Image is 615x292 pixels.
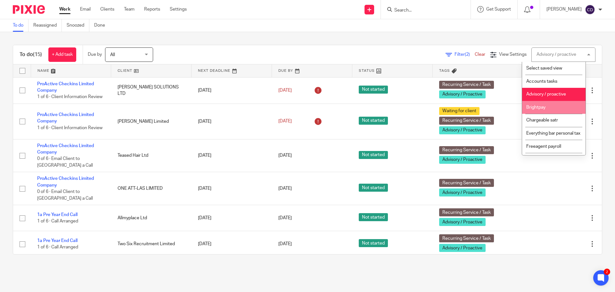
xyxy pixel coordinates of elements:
span: 1 of 6 · Call Arranged [37,219,78,223]
img: svg%3E [585,4,595,15]
a: ProActive Checkins Limited Company [37,82,94,93]
span: [DATE] [278,88,292,93]
td: [DATE] [192,104,272,139]
span: 1 of 6 · Client Information Review [37,126,102,130]
span: Advisory / Proactive [439,156,486,164]
a: ProActive Checkins Limited Company [37,113,94,123]
span: Advisory / Proactive [439,244,486,252]
span: Not started [359,213,388,221]
span: Recurring Service / Task [439,179,494,187]
input: Search [394,8,451,13]
a: Clear [475,52,485,57]
span: Not started [359,86,388,94]
a: ProActive Checkins Limited Company [37,144,94,154]
span: 0 of 6 · Email Client to [GEOGRAPHIC_DATA] a Call [37,157,93,168]
span: Not started [359,184,388,192]
span: Not started [359,117,388,125]
div: 2 [604,269,610,275]
span: (15) [33,52,42,57]
span: Advisory / proactive [526,92,566,96]
span: Advisory / Proactive [439,188,486,196]
td: [PERSON_NAME] Limited [111,104,192,139]
td: [DATE] [192,172,272,205]
span: Select saved view [526,66,562,71]
span: 1 of 6 · Call Arranged [37,245,78,249]
span: Accounts tasks [526,79,557,84]
td: [DATE] [192,205,272,231]
span: Tags [439,69,450,72]
span: Recurring Service / Task [439,81,494,89]
span: Advisory / Proactive [439,90,486,98]
span: [DATE] [278,216,292,220]
span: 0 of 6 · Email Client to [GEOGRAPHIC_DATA] a Call [37,189,93,201]
span: Recurring Service / Task [439,234,494,242]
span: [DATE] [278,154,292,158]
span: Everything bar personal tax [526,131,580,136]
span: [DATE] [278,186,292,191]
a: Email [80,6,91,13]
a: Reassigned [33,19,62,32]
span: Recurring Service / Task [439,146,494,154]
span: Advisory / Proactive [439,126,486,134]
span: View Settings [499,52,527,57]
span: Filter [455,52,475,57]
a: + Add task [48,47,76,62]
a: 1a Pre Year End Call [37,213,78,217]
span: [DATE] [278,242,292,246]
p: [PERSON_NAME] [546,6,582,13]
td: Allmyplace Ltd [111,205,192,231]
a: Done [94,19,110,32]
td: Teased Hair Ltd [111,139,192,172]
span: [DATE] [278,119,292,124]
span: Get Support [486,7,511,12]
a: Reports [144,6,160,13]
span: Recurring Service / Task [439,208,494,216]
span: Chargeable satr [526,118,558,122]
td: [PERSON_NAME] SOLUTIONS LTD [111,77,192,104]
td: ONE ATT-LAS LIMITED [111,172,192,205]
a: ProActive Checkins Limited Company [37,176,94,187]
p: Due by [88,51,102,58]
a: Snoozed [67,19,89,32]
a: Clients [100,6,114,13]
td: Two Six Recruitment Limited [111,231,192,257]
a: Settings [170,6,187,13]
h1: To do [20,51,42,58]
span: 1 of 6 · Client Information Review [37,95,102,99]
td: [DATE] [192,77,272,104]
span: (2) [465,52,470,57]
span: Waiting for client [439,107,480,115]
span: Freeagent payroll [526,144,561,149]
span: Advisory / Proactive [439,218,486,226]
div: Advisory / proactive [537,52,576,57]
span: Recurring Service / Task [439,117,494,125]
a: Team [124,6,135,13]
span: All [110,53,115,57]
span: Brightpay [526,105,545,110]
span: Not started [359,239,388,247]
img: Pixie [13,5,45,14]
a: Work [59,6,70,13]
a: To do [13,19,29,32]
td: [DATE] [192,139,272,172]
a: 1a Pre Year End Call [37,238,78,243]
span: Not started [359,151,388,159]
td: [DATE] [192,231,272,257]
